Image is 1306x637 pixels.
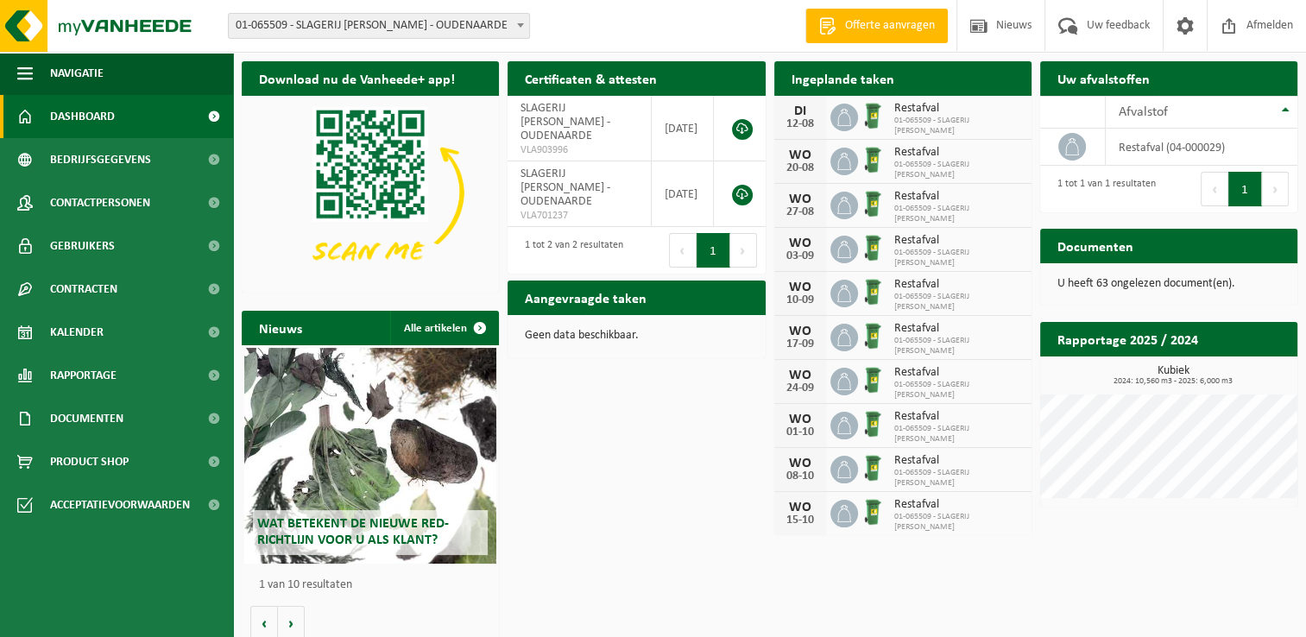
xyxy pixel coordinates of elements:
span: 01-065509 - SLAGERIJ [PERSON_NAME] [894,160,1023,180]
span: Restafval [894,366,1023,380]
h2: Uw afvalstoffen [1040,61,1167,95]
span: Product Shop [50,440,129,483]
span: Navigatie [50,52,104,95]
span: Gebruikers [50,224,115,268]
div: 27-08 [783,206,817,218]
div: WO [783,281,817,294]
h2: Nieuws [242,311,319,344]
div: WO [783,369,817,382]
div: 24-09 [783,382,817,394]
div: 1 tot 1 van 1 resultaten [1049,170,1156,208]
div: 12-08 [783,118,817,130]
span: Restafval [894,190,1023,204]
h2: Ingeplande taken [774,61,912,95]
span: Restafval [894,146,1023,160]
span: Restafval [894,278,1023,292]
td: [DATE] [652,96,714,161]
p: U heeft 63 ongelezen document(en). [1057,278,1280,290]
span: Bedrijfsgegevens [50,138,151,181]
span: 01-065509 - SLAGERIJ [PERSON_NAME] [894,204,1023,224]
img: WB-0240-HPE-GN-01 [858,497,887,527]
h2: Rapportage 2025 / 2024 [1040,322,1215,356]
img: WB-0240-HPE-GN-01 [858,233,887,262]
button: Previous [669,233,697,268]
span: Documenten [50,397,123,440]
div: 08-10 [783,470,817,482]
span: VLA903996 [521,143,638,157]
h2: Documenten [1040,229,1151,262]
span: 01-065509 - SLAGERIJ [PERSON_NAME] [894,116,1023,136]
button: Next [1262,172,1289,206]
span: Contracten [50,268,117,311]
div: 10-09 [783,294,817,306]
span: 01-065509 - SLAGERIJ FRANK VAN DEN BULCKE - OUDENAARDE [229,14,529,38]
div: 20-08 [783,162,817,174]
div: 17-09 [783,338,817,350]
span: Restafval [894,410,1023,424]
span: Afvalstof [1119,105,1168,119]
div: WO [783,192,817,206]
span: 01-065509 - SLAGERIJ [PERSON_NAME] [894,424,1023,445]
span: 01-065509 - SLAGERIJ [PERSON_NAME] [894,512,1023,533]
h3: Kubiek [1049,365,1297,386]
img: WB-0240-HPE-GN-01 [858,321,887,350]
div: WO [783,325,817,338]
img: Download de VHEPlus App [242,96,499,289]
td: [DATE] [652,161,714,227]
img: WB-0240-HPE-GN-01 [858,365,887,394]
img: WB-0240-HPE-GN-01 [858,277,887,306]
div: WO [783,457,817,470]
td: restafval (04-000029) [1106,129,1297,166]
div: WO [783,237,817,250]
span: 2024: 10,560 m3 - 2025: 6,000 m3 [1049,377,1297,386]
div: 03-09 [783,250,817,262]
div: DI [783,104,817,118]
a: Offerte aanvragen [805,9,948,43]
span: Restafval [894,454,1023,468]
img: WB-0240-HPE-GN-01 [858,453,887,482]
span: Wat betekent de nieuwe RED-richtlijn voor u als klant? [257,517,449,547]
span: Acceptatievoorwaarden [50,483,190,527]
h2: Aangevraagde taken [508,281,664,314]
h2: Download nu de Vanheede+ app! [242,61,472,95]
span: Offerte aanvragen [841,17,939,35]
span: Restafval [894,498,1023,512]
span: SLAGERIJ [PERSON_NAME] - OUDENAARDE [521,167,610,208]
span: Dashboard [50,95,115,138]
span: Kalender [50,311,104,354]
a: Wat betekent de nieuwe RED-richtlijn voor u als klant? [244,348,496,564]
div: WO [783,413,817,426]
div: 15-10 [783,514,817,527]
h2: Certificaten & attesten [508,61,674,95]
img: WB-0240-HPE-GN-01 [858,145,887,174]
img: WB-0240-HPE-GN-01 [858,101,887,130]
span: Restafval [894,102,1023,116]
span: 01-065509 - SLAGERIJ [PERSON_NAME] [894,468,1023,489]
div: 1 tot 2 van 2 resultaten [516,231,623,269]
span: VLA701237 [521,209,638,223]
button: 1 [1228,172,1262,206]
span: 01-065509 - SLAGERIJ FRANK VAN DEN BULCKE - OUDENAARDE [228,13,530,39]
a: Alle artikelen [390,311,497,345]
img: WB-0240-HPE-GN-01 [858,409,887,438]
img: WB-0240-HPE-GN-01 [858,189,887,218]
div: 01-10 [783,426,817,438]
span: Restafval [894,322,1023,336]
span: 01-065509 - SLAGERIJ [PERSON_NAME] [894,292,1023,312]
span: SLAGERIJ [PERSON_NAME] - OUDENAARDE [521,102,610,142]
button: Previous [1201,172,1228,206]
p: 1 van 10 resultaten [259,579,490,591]
button: 1 [697,233,730,268]
div: WO [783,501,817,514]
a: Bekijk rapportage [1169,356,1296,390]
button: Next [730,233,757,268]
span: 01-065509 - SLAGERIJ [PERSON_NAME] [894,380,1023,400]
p: Geen data beschikbaar. [525,330,748,342]
span: Restafval [894,234,1023,248]
span: 01-065509 - SLAGERIJ [PERSON_NAME] [894,248,1023,268]
span: Rapportage [50,354,117,397]
div: WO [783,148,817,162]
span: 01-065509 - SLAGERIJ [PERSON_NAME] [894,336,1023,356]
span: Contactpersonen [50,181,150,224]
